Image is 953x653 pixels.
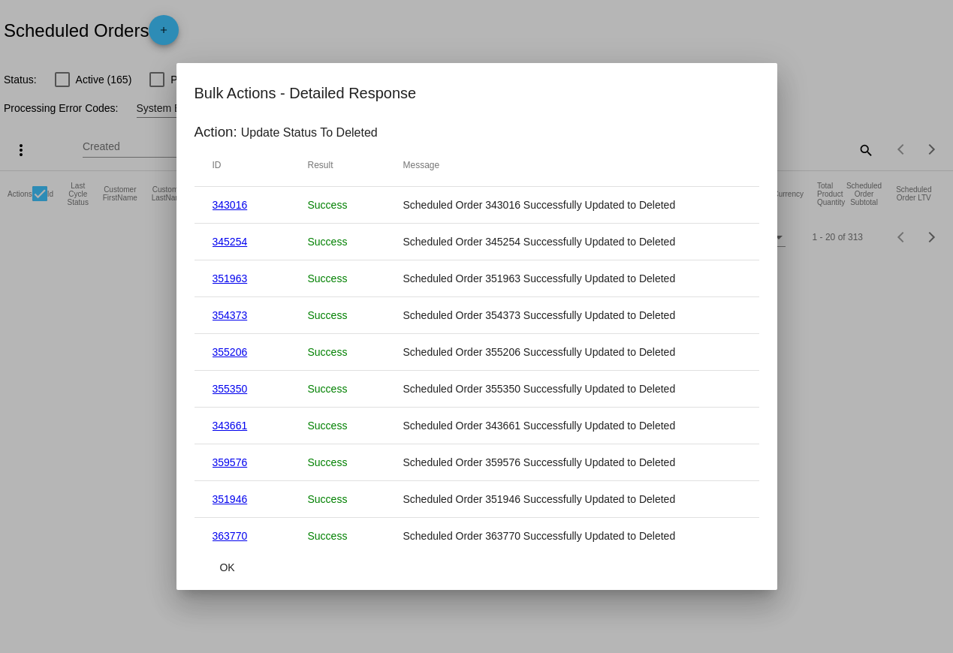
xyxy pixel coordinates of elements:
[403,272,741,284] mat-cell: Scheduled Order 351963 Successfully Updated to Deleted
[308,199,403,211] p: Success
[219,561,234,573] span: OK
[195,81,759,105] h2: Bulk Actions - Detailed Response
[308,346,403,358] p: Success
[213,383,248,395] a: 355350
[213,309,248,321] a: 354373
[403,199,741,211] mat-cell: Scheduled Order 343016 Successfully Updated to Deleted
[308,236,403,248] p: Success
[403,420,741,432] mat-cell: Scheduled Order 343661 Successfully Updated to Deleted
[241,126,378,140] p: Update Status To Deleted
[213,456,248,468] a: 359576
[308,493,403,505] p: Success
[403,309,741,321] mat-cell: Scheduled Order 354373 Successfully Updated to Deleted
[195,124,237,140] h3: Action:
[308,160,403,170] mat-header-cell: Result
[195,554,261,581] button: Close dialog
[403,346,741,358] mat-cell: Scheduled Order 355206 Successfully Updated to Deleted
[308,420,403,432] p: Success
[308,456,403,468] p: Success
[308,383,403,395] p: Success
[403,160,741,170] mat-header-cell: Message
[213,346,248,358] a: 355206
[403,383,741,395] mat-cell: Scheduled Order 355350 Successfully Updated to Deleted
[213,199,248,211] a: 343016
[213,493,248,505] a: 351946
[213,236,248,248] a: 345254
[403,493,741,505] mat-cell: Scheduled Order 351946 Successfully Updated to Deleted
[308,530,403,542] p: Success
[403,530,741,542] mat-cell: Scheduled Order 363770 Successfully Updated to Deleted
[403,236,741,248] mat-cell: Scheduled Order 345254 Successfully Updated to Deleted
[213,530,248,542] a: 363770
[308,272,403,284] p: Success
[213,160,308,170] mat-header-cell: ID
[213,420,248,432] a: 343661
[308,309,403,321] p: Success
[213,272,248,284] a: 351963
[403,456,741,468] mat-cell: Scheduled Order 359576 Successfully Updated to Deleted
